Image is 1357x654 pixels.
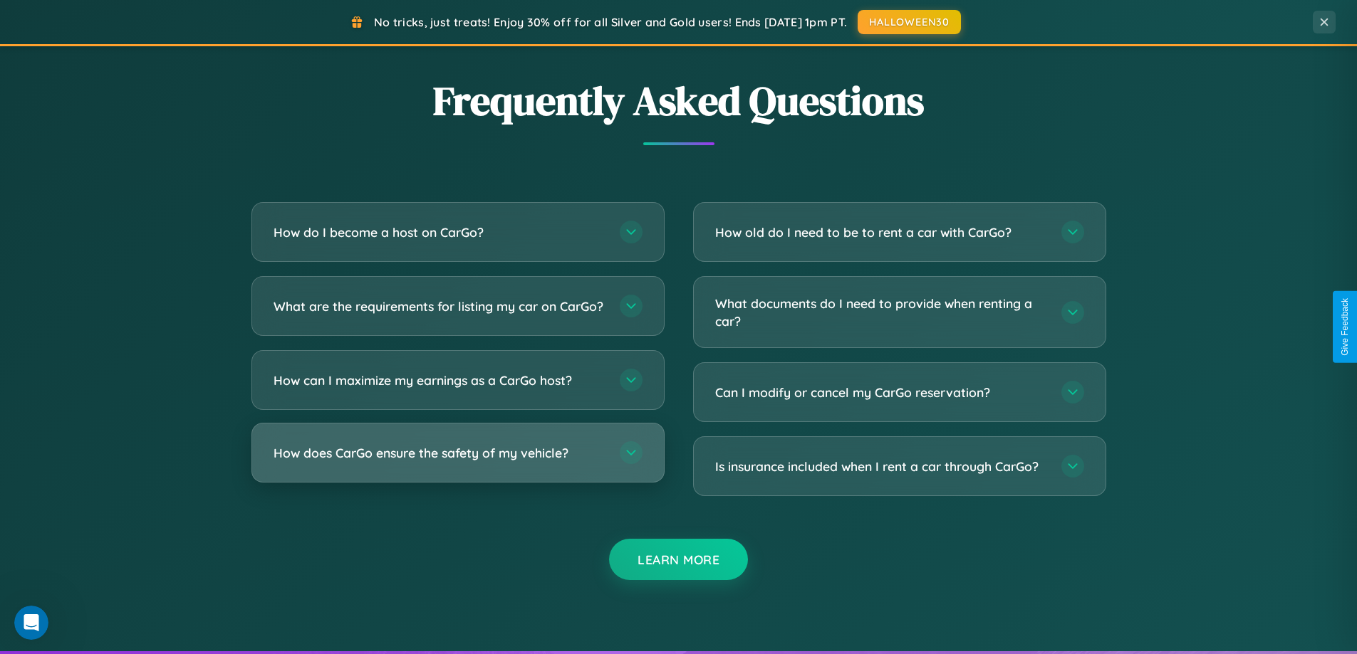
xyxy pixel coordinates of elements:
button: Learn More [609,539,748,580]
h3: What are the requirements for listing my car on CarGo? [274,297,605,315]
h3: How do I become a host on CarGo? [274,223,605,241]
h3: What documents do I need to provide when renting a car? [715,295,1047,329]
h3: How can I maximize my earnings as a CarGo host? [274,371,605,389]
h3: Can I modify or cancel my CarGo reservation? [715,384,1047,401]
h3: How does CarGo ensure the safety of my vehicle? [274,444,605,462]
div: Give Feedback [1340,298,1350,356]
iframe: Intercom live chat [14,606,48,640]
button: HALLOWEEN30 [858,10,961,34]
span: No tricks, just treats! Enjoy 30% off for all Silver and Gold users! Ends [DATE] 1pm PT. [374,15,847,29]
h3: How old do I need to be to rent a car with CarGo? [715,223,1047,241]
h2: Frequently Asked Questions [251,73,1106,128]
h3: Is insurance included when I rent a car through CarGo? [715,458,1047,475]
